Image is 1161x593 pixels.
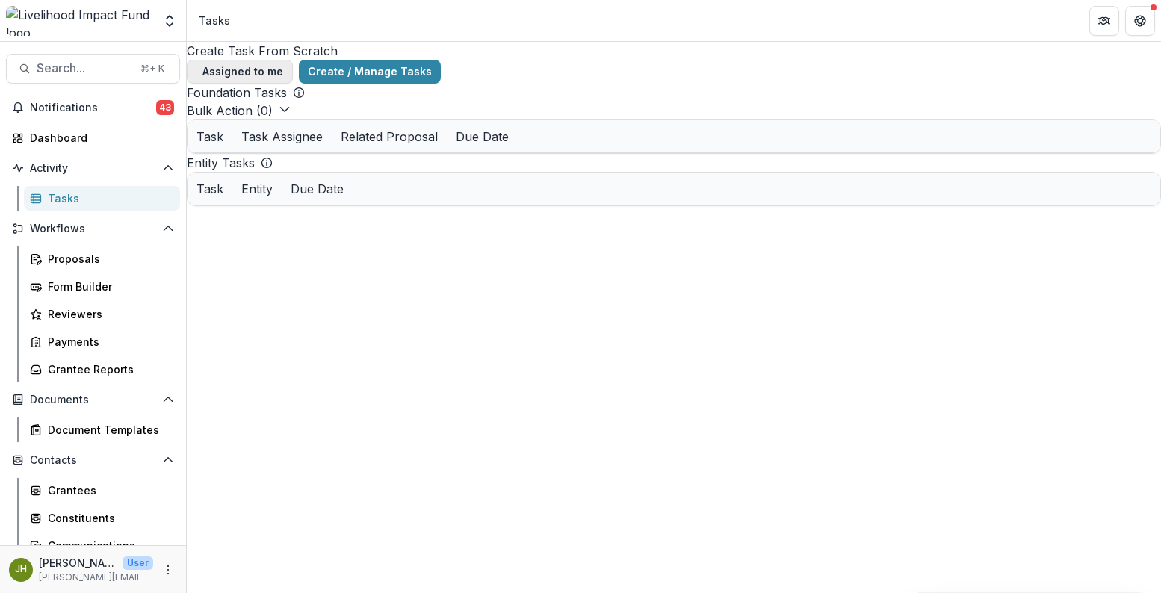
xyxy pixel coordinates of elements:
[24,357,180,382] a: Grantee Reports
[187,84,287,102] p: Foundation Tasks
[6,6,153,36] img: Livelihood Impact Fund logo
[159,6,180,36] button: Open entity switcher
[199,13,230,28] div: Tasks
[24,506,180,530] a: Constituents
[6,156,180,180] button: Open Activity
[24,329,180,354] a: Payments
[188,120,232,152] div: Task
[24,533,180,558] a: Communications
[232,173,282,205] div: Entity
[282,173,353,205] div: Due Date
[188,173,232,205] div: Task
[37,61,131,75] span: Search...
[188,128,232,146] div: Task
[48,538,168,553] div: Communications
[187,102,291,119] button: Bulk Action (0)
[6,54,180,84] button: Search...
[24,302,180,326] a: Reviewers
[123,556,153,570] p: User
[24,186,180,211] a: Tasks
[48,251,168,267] div: Proposals
[159,561,177,579] button: More
[299,60,441,84] a: Create / Manage Tasks
[188,180,232,198] div: Task
[1125,6,1155,36] button: Get Help
[447,128,518,146] div: Due Date
[137,60,167,77] div: ⌘ + K
[332,120,447,152] div: Related Proposal
[48,334,168,350] div: Payments
[24,478,180,503] a: Grantees
[6,96,180,119] button: Notifications43
[48,422,168,438] div: Document Templates
[39,571,153,584] p: [PERSON_NAME][EMAIL_ADDRESS][DOMAIN_NAME]
[24,417,180,442] a: Document Templates
[6,217,180,240] button: Open Workflows
[232,120,332,152] div: Task Assignee
[6,448,180,472] button: Open Contacts
[232,180,282,198] div: Entity
[187,154,255,172] p: Entity Tasks
[30,394,156,406] span: Documents
[193,10,236,31] nav: breadcrumb
[24,246,180,271] a: Proposals
[48,279,168,294] div: Form Builder
[48,190,168,206] div: Tasks
[447,120,518,152] div: Due Date
[156,100,174,115] span: 43
[187,43,338,58] a: Create Task From Scratch
[48,306,168,322] div: Reviewers
[48,510,168,526] div: Constituents
[282,180,353,198] div: Due Date
[30,102,156,114] span: Notifications
[30,162,156,175] span: Activity
[30,130,168,146] div: Dashboard
[187,60,293,84] button: Assigned to me
[1089,6,1119,36] button: Partners
[30,454,156,467] span: Contacts
[15,565,27,574] div: Jeremy Hockenstein
[332,128,447,146] div: Related Proposal
[6,388,180,412] button: Open Documents
[48,482,168,498] div: Grantees
[6,125,180,150] a: Dashboard
[30,223,156,235] span: Workflows
[39,555,117,571] p: [PERSON_NAME]
[232,128,332,146] div: Task Assignee
[24,274,180,299] a: Form Builder
[48,361,168,377] div: Grantee Reports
